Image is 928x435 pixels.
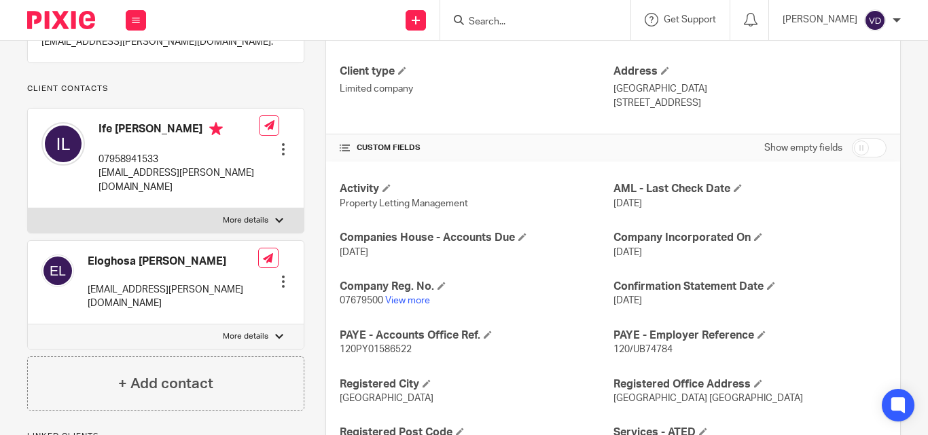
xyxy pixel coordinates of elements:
input: Search [467,16,590,29]
h4: + Add contact [118,373,213,394]
img: svg%3E [41,254,74,287]
h4: PAYE - Accounts Office Ref. [340,328,613,343]
h4: Ife [PERSON_NAME] [99,122,259,139]
a: View more [385,296,430,305]
img: svg%3E [864,10,886,31]
p: [EMAIL_ADDRESS][PERSON_NAME][DOMAIN_NAME] [99,166,259,194]
i: Primary [209,122,223,136]
p: Limited company [340,82,613,96]
span: [DATE] [613,199,642,208]
p: More details [223,215,268,226]
span: 07679500 [340,296,383,305]
span: Property Letting Management [340,199,468,208]
p: [EMAIL_ADDRESS][PERSON_NAME][DOMAIN_NAME] [88,283,258,311]
p: Client contacts [27,83,304,94]
span: [GEOGRAPHIC_DATA] [340,394,433,403]
img: Pixie [27,11,95,29]
h4: PAYE - Employer Reference [613,328,887,343]
span: 120/UB74784 [613,345,673,354]
h4: Registered City [340,377,613,392]
p: 07958941533 [99,153,259,166]
img: svg%3E [41,122,85,166]
h4: Eloghosa [PERSON_NAME] [88,254,258,269]
h4: Companies House - Accounts Due [340,231,613,245]
span: 120PY01586522 [340,345,412,354]
h4: Company Incorporated On [613,231,887,245]
h4: CUSTOM FIELDS [340,143,613,153]
h4: Registered Office Address [613,377,887,392]
h4: Address [613,64,887,79]
span: [DATE] [340,248,368,257]
label: Show empty fields [764,141,842,155]
p: [PERSON_NAME] [783,13,857,26]
h4: Client type [340,64,613,79]
span: [GEOGRAPHIC_DATA] [GEOGRAPHIC_DATA] [613,394,803,403]
span: [DATE] [613,296,642,305]
h4: Activity [340,182,613,196]
h4: Confirmation Statement Date [613,280,887,294]
span: Get Support [664,15,716,24]
h4: AML - Last Check Date [613,182,887,196]
h4: Company Reg. No. [340,280,613,294]
span: [DATE] [613,248,642,257]
p: [GEOGRAPHIC_DATA] [613,82,887,96]
p: More details [223,331,268,342]
p: [STREET_ADDRESS] [613,96,887,110]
